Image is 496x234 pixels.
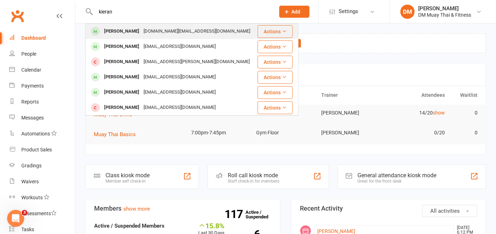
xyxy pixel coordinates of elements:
[418,12,471,18] div: DM Muay Thai & Fitness
[258,71,293,84] button: Actions
[318,124,383,141] td: [PERSON_NAME]
[141,41,218,52] div: [EMAIL_ADDRESS][DOMAIN_NAME]
[258,25,293,38] button: Actions
[448,105,481,121] td: 0
[279,6,309,18] button: Add
[9,190,75,206] a: Workouts
[430,208,460,214] span: All activities
[106,172,150,179] div: Class kiosk mode
[400,5,415,19] div: DM
[21,99,39,105] div: Reports
[448,124,481,141] td: 0
[141,72,218,82] div: [EMAIL_ADDRESS][DOMAIN_NAME]
[383,86,448,104] th: Attendees
[318,105,383,121] td: [PERSON_NAME]
[141,102,218,113] div: [EMAIL_ADDRESS][DOMAIN_NAME]
[21,179,39,184] div: Waivers
[21,83,44,89] div: Payments
[418,5,471,12] div: [PERSON_NAME]
[317,228,355,234] a: [PERSON_NAME]
[9,7,26,25] a: Clubworx
[141,57,252,67] div: [EMAIL_ADDRESS][PERSON_NAME][DOMAIN_NAME]
[258,40,293,53] button: Actions
[7,210,24,227] iframe: Intercom live chat
[9,30,75,46] a: Dashboard
[253,124,318,141] td: Gym Floor
[21,131,50,136] div: Automations
[94,111,132,118] span: Muay Thai Drills
[21,163,42,168] div: Gradings
[21,51,36,57] div: People
[141,87,218,97] div: [EMAIL_ADDRESS][DOMAIN_NAME]
[9,126,75,142] a: Automations
[9,206,75,222] a: Assessments
[9,46,75,62] a: People
[102,72,141,82] div: [PERSON_NAME]
[93,7,270,17] input: Search...
[258,86,293,99] button: Actions
[102,26,141,37] div: [PERSON_NAME]
[102,57,141,67] div: [PERSON_NAME]
[102,87,141,97] div: [PERSON_NAME]
[188,124,253,141] td: 7:00pm-7:45pm
[21,227,34,232] div: Tasks
[21,115,44,121] div: Messages
[318,86,383,104] th: Trainer
[9,142,75,158] a: Product Sales
[141,26,252,37] div: [DOMAIN_NAME][EMAIL_ADDRESS][DOMAIN_NAME]
[9,94,75,110] a: Reports
[9,174,75,190] a: Waivers
[383,105,448,121] td: 14/20
[94,130,141,139] button: Muay Thai Basics
[225,209,246,219] strong: 117
[198,222,225,229] div: 15.8%
[422,205,477,217] button: All activities
[339,4,358,19] span: Settings
[9,110,75,126] a: Messages
[21,67,41,73] div: Calendar
[94,205,271,212] h3: Members
[94,223,165,229] strong: Active / Suspended Members
[21,195,43,200] div: Workouts
[300,205,477,212] h3: Recent Activity
[106,179,150,184] div: Member self check-in
[102,41,141,52] div: [PERSON_NAME]
[246,205,277,224] a: 117Active / Suspended
[258,56,293,68] button: Actions
[228,172,279,179] div: Roll call kiosk mode
[448,86,481,104] th: Waitlist
[358,179,437,184] div: Great for the front desk
[21,35,46,41] div: Dashboard
[22,210,27,216] span: 3
[9,158,75,174] a: Gradings
[9,62,75,78] a: Calendar
[9,78,75,94] a: Payments
[102,102,141,113] div: [PERSON_NAME]
[433,110,445,116] a: show
[358,172,437,179] div: General attendance kiosk mode
[94,131,136,138] span: Muay Thai Basics
[21,147,52,152] div: Product Sales
[228,179,279,184] div: Staff check-in for members
[292,9,301,15] span: Add
[123,206,150,212] a: show more
[258,101,293,114] button: Actions
[21,211,56,216] div: Assessments
[383,124,448,141] td: 0/20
